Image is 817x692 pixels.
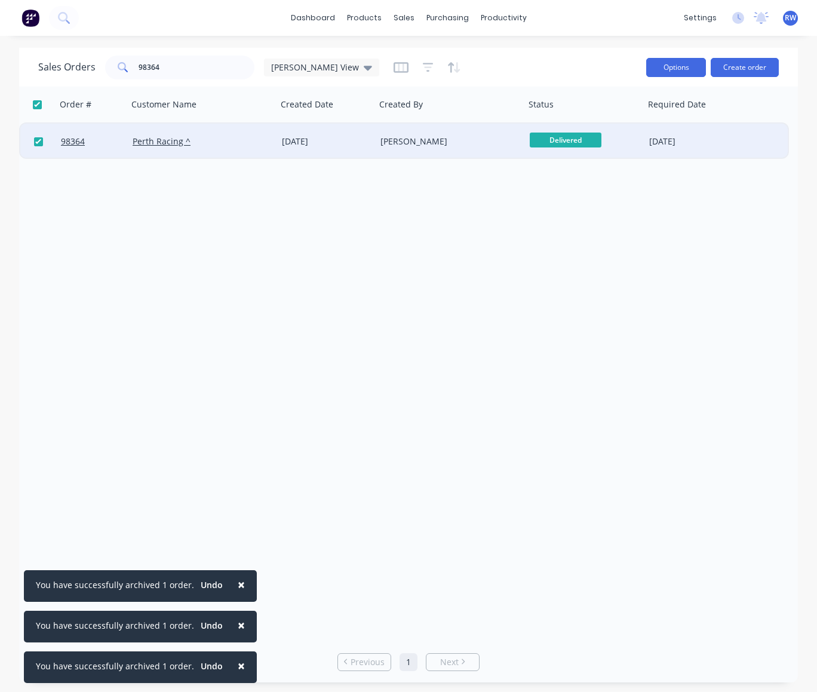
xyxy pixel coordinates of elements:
[131,99,196,110] div: Customer Name
[711,58,779,77] button: Create order
[529,99,554,110] div: Status
[139,56,255,79] input: Search...
[400,653,417,671] a: Page 1 is your current page
[420,9,475,27] div: purchasing
[238,657,245,674] span: ×
[238,617,245,633] span: ×
[21,9,39,27] img: Factory
[226,611,257,639] button: Close
[36,579,194,591] div: You have successfully archived 1 order.
[271,61,359,73] span: [PERSON_NAME] View
[475,9,533,27] div: productivity
[226,651,257,680] button: Close
[36,660,194,672] div: You have successfully archived 1 order.
[379,99,423,110] div: Created By
[36,619,194,632] div: You have successfully archived 1 order.
[282,136,371,147] div: [DATE]
[238,576,245,593] span: ×
[380,136,513,147] div: [PERSON_NAME]
[785,13,796,23] span: RW
[226,570,257,599] button: Close
[333,653,484,671] ul: Pagination
[194,617,229,635] button: Undo
[60,99,91,110] div: Order #
[61,124,133,159] a: 98364
[133,136,191,147] a: Perth Racing ^
[649,136,744,147] div: [DATE]
[61,136,85,147] span: 98364
[440,656,459,668] span: Next
[351,656,385,668] span: Previous
[341,9,388,27] div: products
[338,656,391,668] a: Previous page
[38,61,96,73] h1: Sales Orders
[281,99,333,110] div: Created Date
[194,657,229,675] button: Undo
[285,9,341,27] a: dashboard
[678,9,723,27] div: settings
[426,656,479,668] a: Next page
[388,9,420,27] div: sales
[648,99,706,110] div: Required Date
[646,58,706,77] button: Options
[194,576,229,594] button: Undo
[530,133,601,147] span: Delivered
